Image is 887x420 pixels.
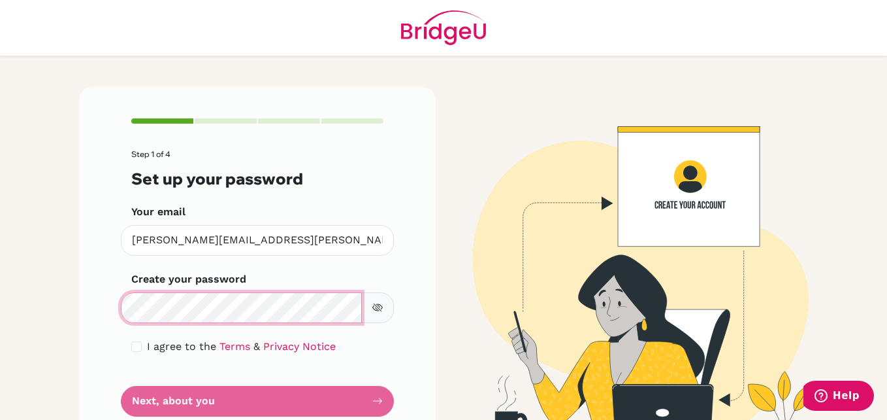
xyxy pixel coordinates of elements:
iframe: Opens a widget where you can find more information [803,381,874,413]
span: I agree to the [147,340,216,353]
h3: Set up your password [131,169,383,188]
a: Terms [219,340,250,353]
span: Step 1 of 4 [131,149,170,159]
span: & [253,340,260,353]
input: Insert your email* [121,225,394,256]
label: Your email [131,204,185,220]
a: Privacy Notice [263,340,336,353]
label: Create your password [131,271,246,287]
